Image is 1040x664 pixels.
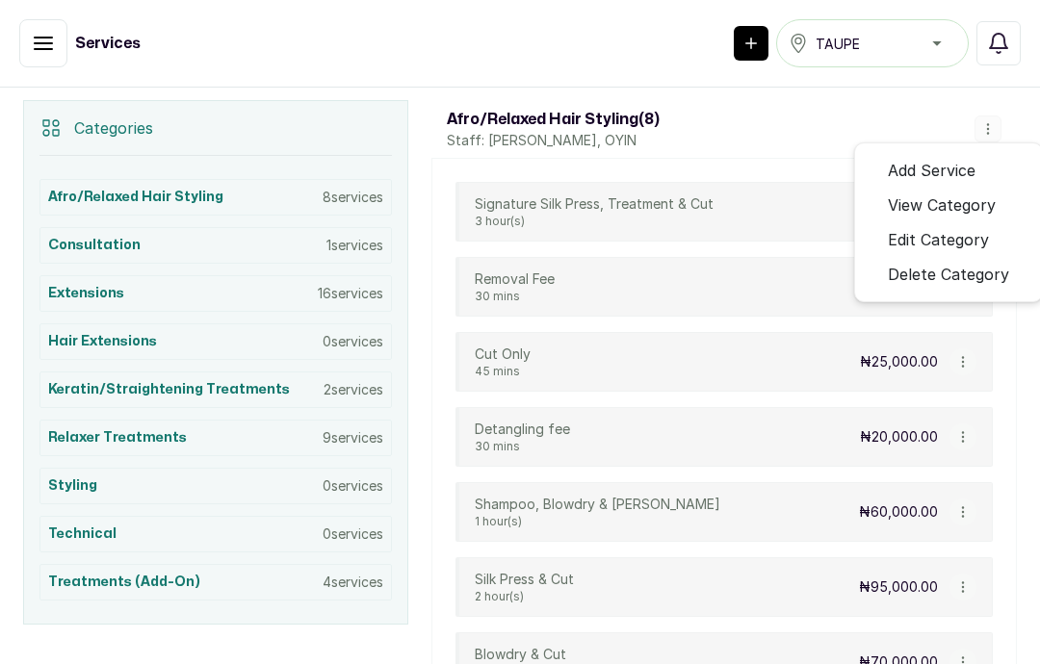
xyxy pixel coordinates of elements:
h3: Afro/Relaxed Hair Styling [48,188,223,207]
span: Add Service [888,159,975,182]
h1: Services [75,32,141,55]
p: 30 mins [475,439,570,454]
p: Blowdry & Cut [475,645,570,664]
p: 1 hour(s) [475,514,720,529]
h3: Hair extensions [48,332,157,351]
p: 4 services [323,573,383,592]
p: 16 services [318,284,383,303]
h3: Technical [48,524,117,544]
p: ₦95,000.00 [859,577,938,597]
p: 1 services [326,236,383,255]
h3: Consultation [48,236,141,255]
div: Removal Fee30 mins [475,269,555,304]
p: ₦20,000.00 [860,427,938,447]
p: 9 services [323,428,383,447]
p: 8 services [323,188,383,207]
p: Shampoo, Blowdry & [PERSON_NAME] [475,495,720,514]
span: View Category [888,193,996,217]
p: 0 services [323,524,383,544]
h3: Styling [48,476,97,496]
p: ₦25,000.00 [860,352,938,371]
p: 0 services [323,332,383,351]
p: 45 mins [475,364,531,379]
span: TAUPE [816,34,860,54]
p: 3 hour(s) [475,214,714,229]
div: Shampoo, Blowdry & [PERSON_NAME]1 hour(s) [475,495,720,529]
h3: Relaxer Treatments [48,428,187,447]
span: Edit Category [888,228,989,251]
p: Detangling fee [475,420,570,439]
div: Cut Only45 mins [475,345,531,379]
p: 0 services [323,476,383,496]
div: Silk Press & Cut2 hour(s) [475,570,574,604]
p: Removal Fee [475,269,555,289]
button: TAUPE [776,19,969,67]
div: Detangling fee30 mins [475,420,570,454]
h3: Treatments (add-on) [48,573,200,592]
h3: Keratin/Straightening Treatments [48,380,290,399]
p: 2 services [324,380,383,399]
p: 2 hour(s) [475,589,574,604]
p: Silk Press & Cut [475,570,574,589]
p: Staff: [PERSON_NAME], OYIN [447,131,660,150]
h3: Afro/Relaxed Hair Styling ( 8 ) [447,108,660,131]
p: Signature Silk Press, Treatment & Cut [475,194,714,214]
span: Delete Category [888,263,1009,286]
p: 30 mins [475,289,555,304]
p: ₦60,000.00 [859,502,938,522]
p: Cut Only [475,345,531,364]
p: Categories [74,116,153,140]
h3: Extensions [48,284,124,303]
div: Signature Silk Press, Treatment & Cut3 hour(s) [475,194,714,229]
